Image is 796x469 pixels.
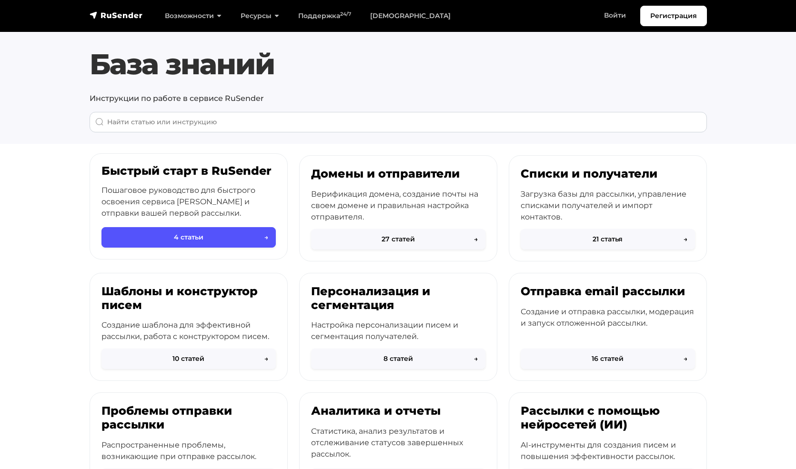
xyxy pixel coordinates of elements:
[231,6,289,26] a: Ресурсы
[474,354,478,364] span: →
[521,404,695,432] h3: Рассылки с помощью нейросетей (ИИ)
[311,167,485,181] h3: Домены и отправители
[311,319,485,342] p: Настройка персонализации писем и сегментация получателей.
[101,227,276,248] button: 4 статьи→
[311,349,485,369] button: 8 статей→
[90,153,288,259] a: Быстрый старт в RuSender Пошаговое руководство для быстрого освоения сервиса [PERSON_NAME] и отпр...
[299,155,497,261] a: Домены и отправители Верификация домена, создание почты на своем домене и правильная настройка от...
[90,10,143,20] img: RuSender
[509,155,707,261] a: Списки и получатели Загрузка базы для рассылки, управление списками получателей и импорт контакто...
[640,6,707,26] a: Регистрация
[90,47,707,81] h1: База знаний
[521,349,695,369] button: 16 статей→
[311,189,485,223] p: Верификация домена, создание почты на своем домене и правильная настройка отправителя.
[289,6,361,26] a: Поддержка24/7
[101,319,276,342] p: Создание шаблона для эффективной рассылки, работа с конструктором писем.
[311,229,485,249] button: 27 статей→
[101,185,276,219] p: Пошаговое руководство для быстрого освоения сервиса [PERSON_NAME] и отправки вашей первой рассылки.
[264,354,268,364] span: →
[95,118,104,126] img: Поиск
[311,426,485,460] p: Статистика, анализ результатов и отслеживание статусов завершенных рассылок.
[101,349,276,369] button: 10 статей→
[264,232,268,242] span: →
[155,6,231,26] a: Возможности
[521,285,695,299] h3: Отправка email рассылки
[684,354,687,364] span: →
[90,273,288,381] a: Шаблоны и конструктор писем Создание шаблона для эффективной рассылки, работа с конструктором пис...
[521,229,695,249] button: 21 статья→
[361,6,460,26] a: [DEMOGRAPHIC_DATA]
[90,93,707,104] p: Инструкции по работе в сервисе RuSender
[311,285,485,312] h3: Персонализация и сегментация
[521,439,695,462] p: AI-инструменты для создания писем и повышения эффективности рассылок.
[594,6,635,25] a: Войти
[509,273,707,381] a: Отправка email рассылки Создание и отправка рассылки, модерация и запуск отложенной рассылки. 16 ...
[521,306,695,329] p: Создание и отправка рассылки, модерация и запуск отложенной рассылки.
[311,404,485,418] h3: Аналитика и отчеты
[101,285,276,312] h3: Шаблоны и конструктор писем
[101,404,276,432] h3: Проблемы отправки рассылки
[90,112,707,132] input: When autocomplete results are available use up and down arrows to review and enter to go to the d...
[521,167,695,181] h3: Списки и получатели
[684,234,687,244] span: →
[101,164,276,178] h3: Быстрый старт в RuSender
[299,273,497,381] a: Персонализация и сегментация Настройка персонализации писем и сегментация получателей. 8 статей→
[521,189,695,223] p: Загрузка базы для рассылки, управление списками получателей и импорт контактов.
[474,234,478,244] span: →
[101,439,276,462] p: Распространенные проблемы, возникающие при отправке рассылок.
[340,11,351,17] sup: 24/7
